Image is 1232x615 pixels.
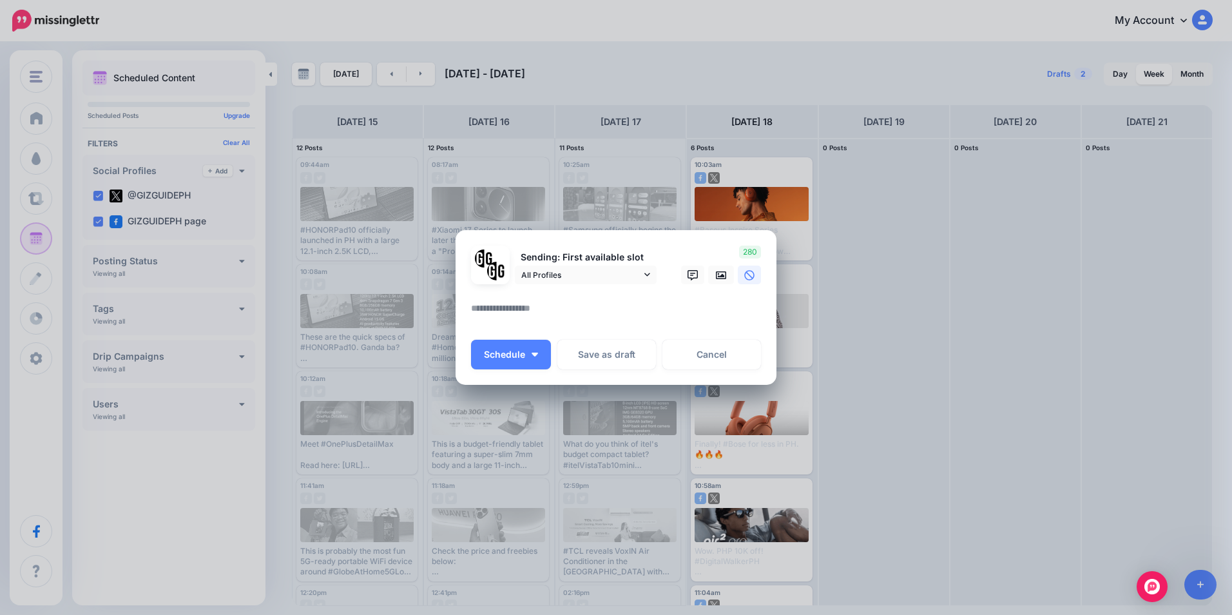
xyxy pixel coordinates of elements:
[557,340,656,369] button: Save as draft
[471,340,551,369] button: Schedule
[739,246,761,259] span: 280
[484,350,525,359] span: Schedule
[515,266,657,284] a: All Profiles
[515,250,657,265] p: Sending: First available slot
[662,340,761,369] a: Cancel
[475,249,494,268] img: 353459792_649996473822713_4483302954317148903_n-bsa138318.png
[487,262,506,280] img: JT5sWCfR-79925.png
[521,268,641,282] span: All Profiles
[532,353,538,356] img: arrow-down-white.png
[1137,571,1168,602] div: Open Intercom Messenger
